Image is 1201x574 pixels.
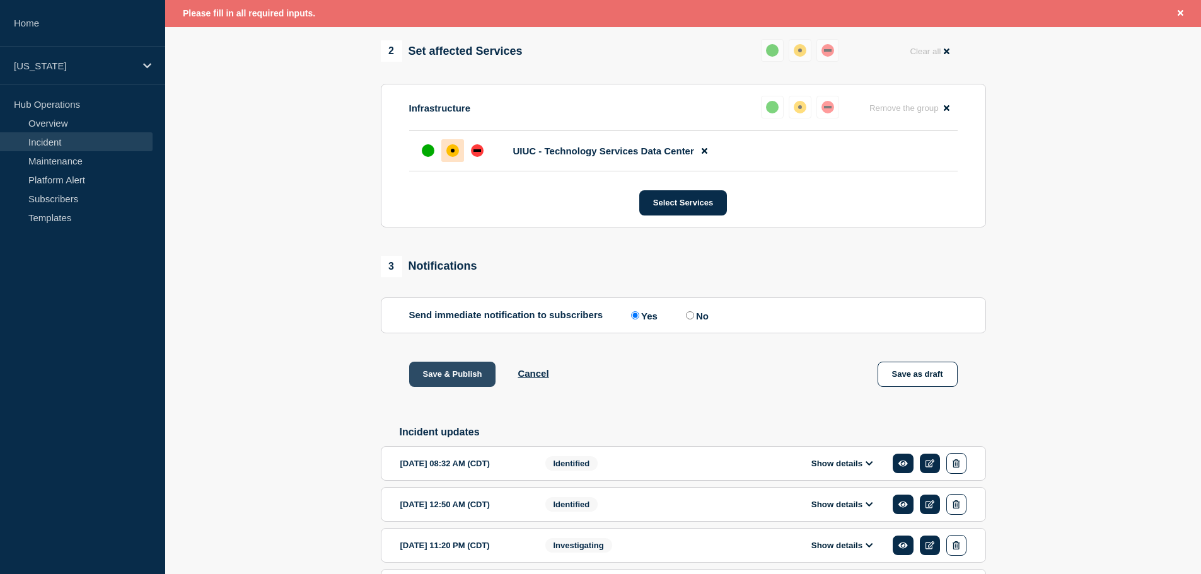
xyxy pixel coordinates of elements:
span: UIUC - Technology Services Data Center [513,146,694,156]
span: 3 [381,256,402,277]
div: Set affected Services [381,40,523,62]
button: Remove the group [862,96,958,120]
div: up [766,44,779,57]
div: Send immediate notification to subscribers [409,309,958,321]
div: Notifications [381,256,477,277]
span: Remove the group [869,103,939,113]
input: No [686,311,694,319]
div: [DATE] 08:32 AM (CDT) [400,453,526,474]
button: up [761,39,784,62]
span: Identified [545,497,598,512]
div: up [766,101,779,113]
div: down [821,101,834,113]
button: Select Services [639,190,727,215]
p: Infrastructure [409,103,471,113]
p: [US_STATE] [14,60,135,71]
div: affected [794,101,806,113]
button: affected [789,39,811,62]
button: Clear all [902,39,957,64]
input: Yes [631,311,639,319]
button: up [761,96,784,118]
span: Identified [545,456,598,471]
span: Investigating [545,538,612,553]
button: Show details [808,540,877,551]
button: Show details [808,499,877,510]
button: Save & Publish [409,362,496,387]
span: Please fill in all required inputs. [183,8,315,18]
button: Close banner [1173,6,1188,21]
div: affected [794,44,806,57]
button: Save as draft [878,362,958,387]
span: 2 [381,40,402,62]
button: Show details [808,458,877,469]
button: affected [789,96,811,118]
div: [DATE] 11:20 PM (CDT) [400,535,526,556]
p: Send immediate notification to subscribers [409,309,603,321]
div: affected [446,144,459,157]
div: up [422,144,434,157]
button: down [816,39,839,62]
button: Cancel [518,368,548,379]
button: down [816,96,839,118]
div: [DATE] 12:50 AM (CDT) [400,494,526,515]
h2: Incident updates [400,427,986,438]
div: down [821,44,834,57]
label: No [683,309,709,321]
label: Yes [628,309,658,321]
div: down [471,144,484,157]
